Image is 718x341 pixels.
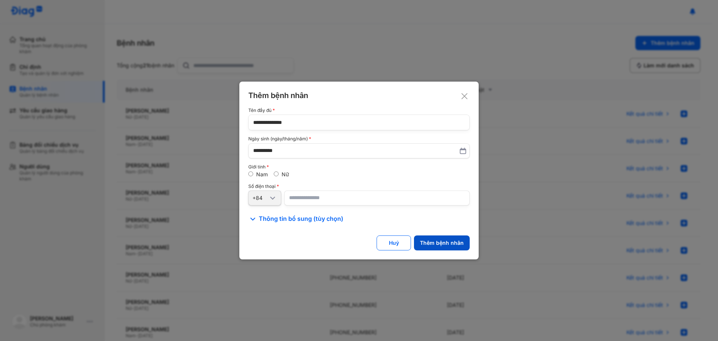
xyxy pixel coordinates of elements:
div: Giới tính [248,164,470,170]
button: Thêm bệnh nhân [414,235,470,250]
div: +84 [252,195,268,201]
div: Thêm bệnh nhân [420,240,464,246]
div: Ngày sinh (ngày/tháng/năm) [248,136,470,141]
label: Nam [256,171,268,177]
label: Nữ [282,171,289,177]
div: Số điện thoại [248,184,470,189]
span: Thông tin bổ sung (tùy chọn) [259,214,343,223]
div: Tên đầy đủ [248,108,470,113]
div: Thêm bệnh nhân [248,91,470,100]
button: Huỷ [377,235,411,250]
